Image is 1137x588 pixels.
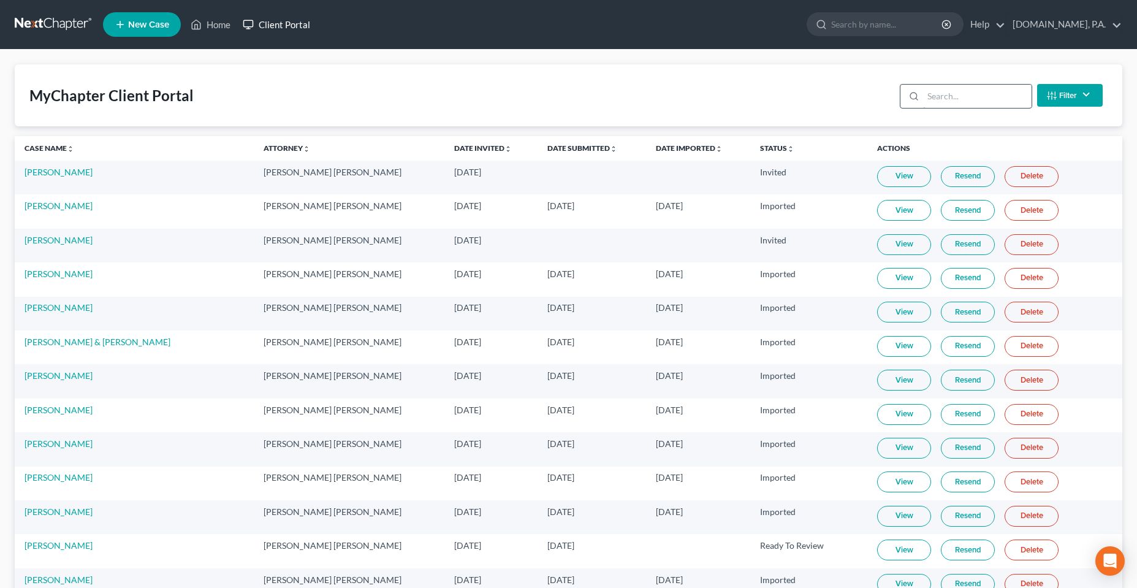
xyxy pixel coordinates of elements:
div: Open Intercom Messenger [1095,546,1125,576]
a: [PERSON_NAME] [25,472,93,483]
a: Resend [941,472,995,492]
span: [DATE] [656,370,683,381]
a: Resend [941,234,995,255]
td: [PERSON_NAME] [PERSON_NAME] [254,262,444,296]
th: Actions [867,136,1122,161]
span: [DATE] [454,370,481,381]
td: [PERSON_NAME] [PERSON_NAME] [254,161,444,194]
a: Delete [1005,472,1059,492]
a: View [877,268,931,289]
td: [PERSON_NAME] [PERSON_NAME] [254,500,444,534]
a: Resend [941,540,995,560]
a: View [877,200,931,221]
span: [DATE] [454,575,481,585]
a: View [877,472,931,492]
i: unfold_more [67,145,74,153]
a: Resend [941,370,995,391]
a: View [877,540,931,560]
td: Invited [750,229,867,262]
a: View [877,506,931,527]
span: [DATE] [454,438,481,449]
a: Delete [1005,370,1059,391]
span: [DATE] [656,200,683,211]
a: [DOMAIN_NAME], P.A. [1006,13,1122,36]
a: View [877,336,931,357]
span: [DATE] [454,269,481,279]
i: unfold_more [610,145,617,153]
a: Delete [1005,336,1059,357]
a: [PERSON_NAME] [25,200,93,211]
td: Imported [750,467,867,500]
a: [PERSON_NAME] [25,575,93,585]
a: [PERSON_NAME] & [PERSON_NAME] [25,337,170,347]
span: [DATE] [656,575,683,585]
i: unfold_more [504,145,512,153]
a: View [877,404,931,425]
a: View [877,302,931,323]
td: Imported [750,432,867,466]
span: [DATE] [547,370,574,381]
span: [DATE] [547,405,574,415]
span: [DATE] [454,200,481,211]
a: Delete [1005,166,1059,187]
a: Home [184,13,237,36]
a: Delete [1005,404,1059,425]
a: View [877,438,931,459]
a: [PERSON_NAME] [25,540,93,551]
span: [DATE] [656,337,683,347]
a: Help [964,13,1005,36]
a: [PERSON_NAME] [25,167,93,177]
span: [DATE] [547,337,574,347]
a: Delete [1005,200,1059,221]
input: Search... [923,85,1032,108]
a: Delete [1005,506,1059,527]
i: unfold_more [787,145,794,153]
td: Imported [750,500,867,534]
a: Delete [1005,540,1059,560]
a: [PERSON_NAME] [25,370,93,381]
a: [PERSON_NAME] [25,302,93,313]
span: [DATE] [547,302,574,313]
td: [PERSON_NAME] [PERSON_NAME] [254,297,444,330]
td: Imported [750,262,867,296]
a: Resend [941,506,995,527]
span: [DATE] [454,235,481,245]
span: [DATE] [547,540,574,551]
a: Date Invitedunfold_more [454,143,512,153]
td: [PERSON_NAME] [PERSON_NAME] [254,534,444,568]
a: View [877,370,931,391]
span: [DATE] [454,167,481,177]
td: [PERSON_NAME] [PERSON_NAME] [254,229,444,262]
a: [PERSON_NAME] [25,506,93,517]
span: [DATE] [656,506,683,517]
a: Resend [941,166,995,187]
a: [PERSON_NAME] [25,269,93,279]
span: [DATE] [656,472,683,483]
a: Resend [941,336,995,357]
a: View [877,166,931,187]
a: Client Portal [237,13,316,36]
span: [DATE] [454,337,481,347]
span: [DATE] [454,540,481,551]
td: Imported [750,364,867,398]
a: Resend [941,268,995,289]
a: Delete [1005,302,1059,323]
td: [PERSON_NAME] [PERSON_NAME] [254,194,444,228]
a: Statusunfold_more [760,143,794,153]
a: Date Submittedunfold_more [547,143,617,153]
td: [PERSON_NAME] [PERSON_NAME] [254,399,444,432]
button: Filter [1037,84,1103,107]
span: [DATE] [454,302,481,313]
span: [DATE] [454,472,481,483]
a: Resend [941,200,995,221]
span: [DATE] [547,200,574,211]
span: [DATE] [547,575,574,585]
span: [DATE] [656,405,683,415]
span: [DATE] [656,269,683,279]
a: View [877,234,931,255]
td: [PERSON_NAME] [PERSON_NAME] [254,364,444,398]
td: Invited [750,161,867,194]
td: [PERSON_NAME] [PERSON_NAME] [254,330,444,364]
span: [DATE] [547,269,574,279]
td: [PERSON_NAME] [PERSON_NAME] [254,432,444,466]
